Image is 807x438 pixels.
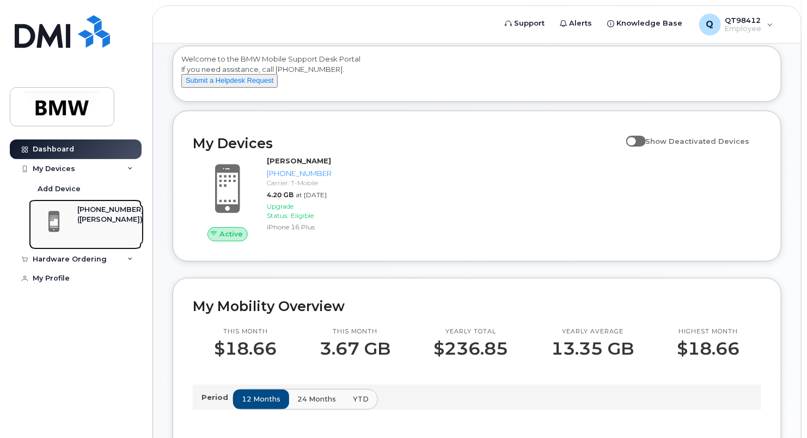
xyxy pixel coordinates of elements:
[215,339,277,358] p: $18.66
[498,13,553,34] a: Support
[291,211,314,220] span: Eligible
[553,13,600,34] a: Alerts
[267,191,294,199] span: 4.20 GB
[193,156,325,241] a: Active[PERSON_NAME][PHONE_NUMBER]Carrier: T-Mobile4.20 GBat [DATE]Upgrade Status:EligibleiPhone 1...
[181,74,278,88] button: Submit a Helpdesk Request
[552,339,634,358] p: 13.35 GB
[692,14,781,35] div: QT98412
[297,394,336,404] span: 24 months
[706,18,714,31] span: Q
[181,76,278,84] a: Submit a Helpdesk Request
[646,137,750,145] span: Show Deactivated Devices
[267,168,334,179] div: [PHONE_NUMBER]
[600,13,690,34] a: Knowledge Base
[677,327,740,336] p: Highest month
[626,131,635,139] input: Show Deactivated Devices
[760,391,799,430] iframe: Messenger Launcher
[181,54,773,98] div: Welcome to the BMW Mobile Support Desk Portal If you need assistance, call [PHONE_NUMBER].
[552,327,634,336] p: Yearly average
[193,298,761,314] h2: My Mobility Overview
[320,327,391,336] p: This month
[296,191,327,199] span: at [DATE]
[267,222,334,232] div: iPhone 16 Plus
[219,229,243,239] span: Active
[353,394,369,404] span: YTD
[193,135,621,151] h2: My Devices
[677,339,740,358] p: $18.66
[725,16,762,25] span: QT98412
[320,339,391,358] p: 3.67 GB
[617,18,683,29] span: Knowledge Base
[434,339,509,358] p: $236.85
[267,178,334,187] div: Carrier: T-Mobile
[267,156,331,165] strong: [PERSON_NAME]
[515,18,545,29] span: Support
[434,327,509,336] p: Yearly total
[201,392,233,403] p: Period
[570,18,592,29] span: Alerts
[267,202,294,220] span: Upgrade Status:
[725,25,762,33] span: Employee
[215,327,277,336] p: This month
